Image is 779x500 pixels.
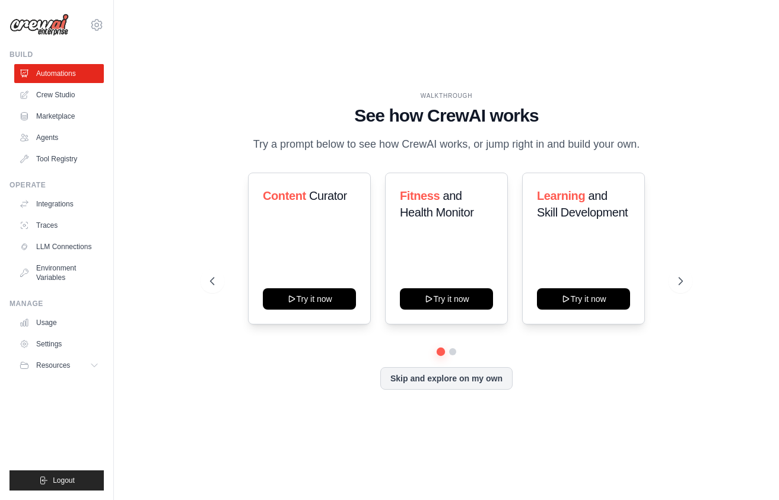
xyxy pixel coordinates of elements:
a: Environment Variables [14,259,104,287]
button: Try it now [400,288,493,310]
span: Curator [309,189,347,202]
a: Settings [14,335,104,353]
a: LLM Connections [14,237,104,256]
div: WALKTHROUGH [210,91,683,100]
span: and Health Monitor [400,189,473,219]
a: Traces [14,216,104,235]
a: Marketplace [14,107,104,126]
span: Learning [537,189,585,202]
span: Fitness [400,189,440,202]
button: Logout [9,470,104,491]
span: and Skill Development [537,189,628,219]
a: Automations [14,64,104,83]
a: Tool Registry [14,149,104,168]
a: Integrations [14,195,104,214]
p: Try a prompt below to see how CrewAI works, or jump right in and build your own. [247,136,646,153]
span: Content [263,189,306,202]
a: Crew Studio [14,85,104,104]
button: Try it now [537,288,630,310]
img: Logo [9,14,69,36]
button: Skip and explore on my own [380,367,513,390]
div: Build [9,50,104,59]
div: Operate [9,180,104,190]
h1: See how CrewAI works [210,105,683,126]
span: Logout [53,476,75,485]
a: Usage [14,313,104,332]
button: Try it now [263,288,356,310]
button: Resources [14,356,104,375]
a: Agents [14,128,104,147]
span: Resources [36,361,70,370]
div: Manage [9,299,104,308]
